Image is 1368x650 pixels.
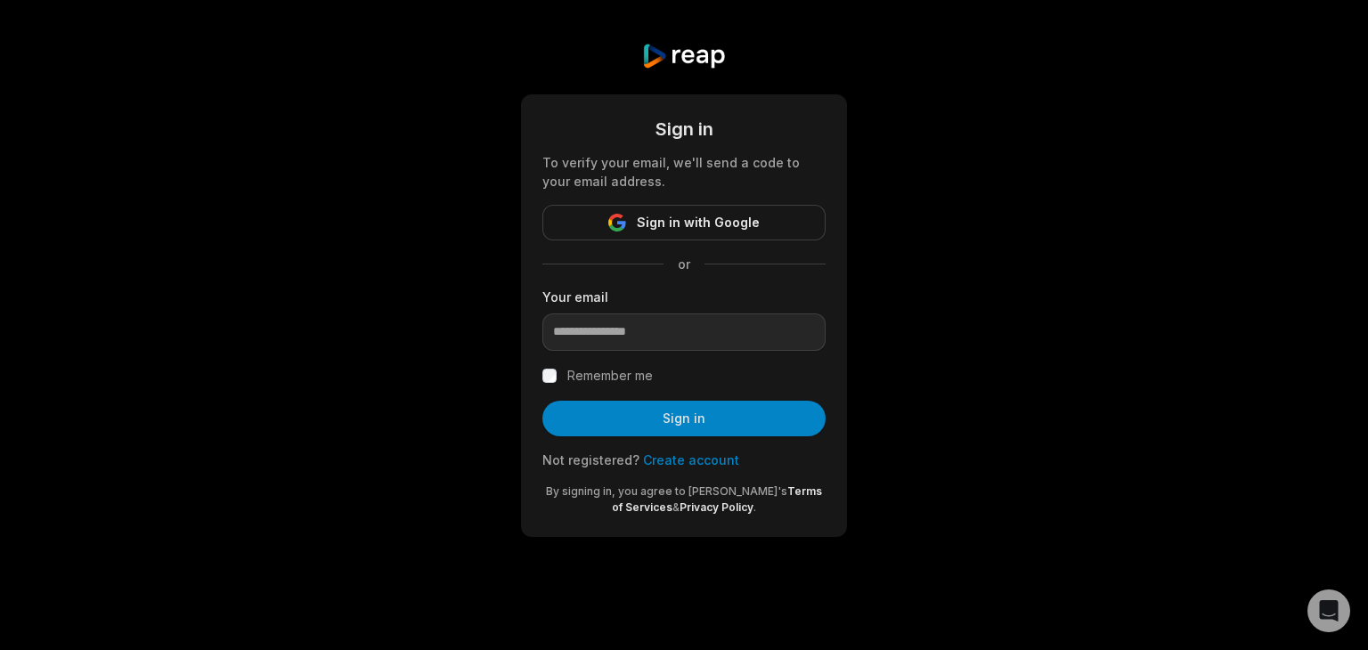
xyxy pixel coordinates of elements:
[542,153,826,191] div: To verify your email, we'll send a code to your email address.
[546,484,787,498] span: By signing in, you agree to [PERSON_NAME]'s
[637,212,760,233] span: Sign in with Google
[672,500,680,514] span: &
[542,288,826,306] label: Your email
[567,365,653,386] label: Remember me
[680,500,753,514] a: Privacy Policy
[753,500,756,514] span: .
[542,116,826,142] div: Sign in
[612,484,822,514] a: Terms of Services
[1307,589,1350,632] div: Open Intercom Messenger
[542,401,826,436] button: Sign in
[542,205,826,240] button: Sign in with Google
[643,452,739,467] a: Create account
[542,452,639,467] span: Not registered?
[664,255,704,273] span: or
[641,43,726,69] img: reap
